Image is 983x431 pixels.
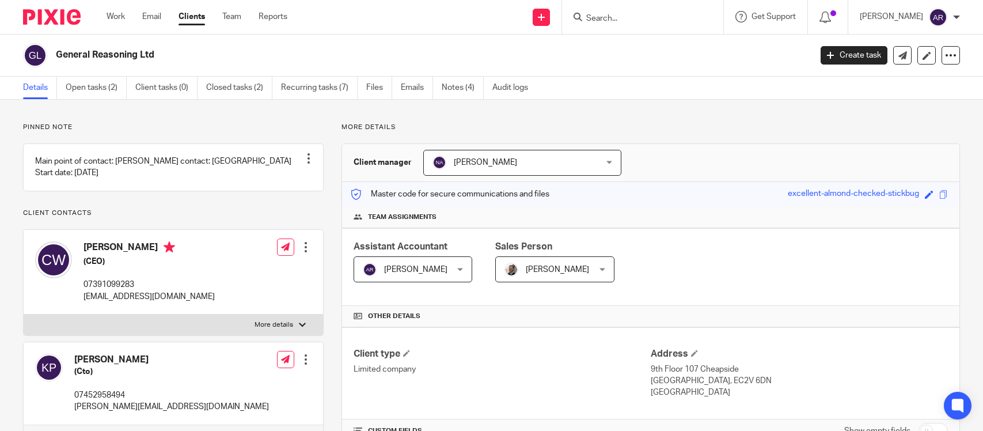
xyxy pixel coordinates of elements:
img: svg%3E [35,354,63,381]
p: Master code for secure communications and files [351,188,549,200]
img: svg%3E [35,241,72,278]
h4: Address [651,348,948,360]
h5: (Cto) [74,366,269,377]
a: Clients [179,11,205,22]
a: Emails [401,77,433,99]
a: Create task [821,46,887,65]
p: Limited company [354,364,651,375]
p: 07452958494 [74,390,269,401]
p: 9th Floor 107 Cheapside [651,364,948,375]
a: Reports [259,11,287,22]
a: Audit logs [492,77,537,99]
p: [EMAIL_ADDRESS][DOMAIN_NAME] [84,291,215,303]
h4: [PERSON_NAME] [74,354,269,366]
a: Details [23,77,57,99]
p: More details [255,320,293,330]
a: Recurring tasks (7) [281,77,358,99]
img: svg%3E [432,156,446,169]
h4: [PERSON_NAME] [84,241,215,256]
h3: Client manager [354,157,412,168]
span: [PERSON_NAME] [384,266,447,274]
span: [PERSON_NAME] [526,266,589,274]
a: Closed tasks (2) [206,77,272,99]
span: [PERSON_NAME] [454,158,517,167]
p: [PERSON_NAME][EMAIL_ADDRESS][DOMAIN_NAME] [74,401,269,413]
img: svg%3E [929,8,947,27]
a: Open tasks (2) [66,77,127,99]
a: Email [142,11,161,22]
img: svg%3E [363,263,377,277]
h5: (CEO) [84,256,215,267]
input: Search [585,14,689,24]
img: svg%3E [23,43,47,67]
p: More details [341,123,960,132]
div: excellent-almond-checked-stickbug [788,188,919,201]
span: Get Support [752,13,796,21]
a: Files [366,77,392,99]
i: Primary [164,241,175,253]
p: [GEOGRAPHIC_DATA], EC2V 6DN [651,375,948,387]
span: Sales Person [495,242,552,251]
img: Matt%20Circle.png [504,263,518,277]
span: Team assignments [368,213,437,222]
a: Client tasks (0) [135,77,198,99]
a: Team [222,11,241,22]
a: Work [107,11,125,22]
span: Assistant Accountant [354,242,447,251]
p: Client contacts [23,209,324,218]
p: [PERSON_NAME] [860,11,923,22]
p: 07391099283 [84,279,215,290]
img: Pixie [23,9,81,25]
p: Pinned note [23,123,324,132]
span: Other details [368,312,420,321]
p: [GEOGRAPHIC_DATA] [651,387,948,398]
h2: General Reasoning Ltd [56,49,654,61]
a: Notes (4) [442,77,484,99]
h4: Client type [354,348,651,360]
